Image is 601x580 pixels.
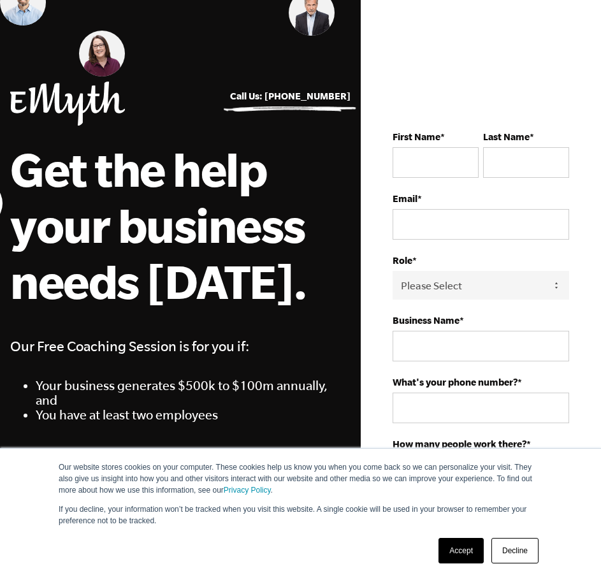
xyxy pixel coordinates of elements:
[393,315,460,326] strong: Business Name
[491,538,539,563] a: Decline
[59,461,542,496] p: Our website stores cookies on your computer. These cookies help us know you when you come back so...
[393,377,518,388] strong: What's your phone number?
[224,486,271,495] a: Privacy Policy
[10,82,125,126] img: EMyth
[393,439,526,449] strong: How many people work there?
[393,255,412,266] strong: Role
[230,91,351,101] a: Call Us: [PHONE_NUMBER]
[393,193,417,204] strong: Email
[10,141,351,309] h1: Get the help your business needs [DATE].
[438,538,484,563] a: Accept
[79,31,125,76] img: Melinda Lawson, EMyth Business Coach
[393,131,440,142] strong: First Name
[10,335,351,358] h4: Our Free Coaching Session is for you if:
[36,407,351,422] li: You have at least two employees
[59,504,542,526] p: If you decline, your information won’t be tracked when you visit this website. A single cookie wi...
[36,378,351,407] li: Your business generates $500k to $100m annually, and
[483,131,530,142] strong: Last Name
